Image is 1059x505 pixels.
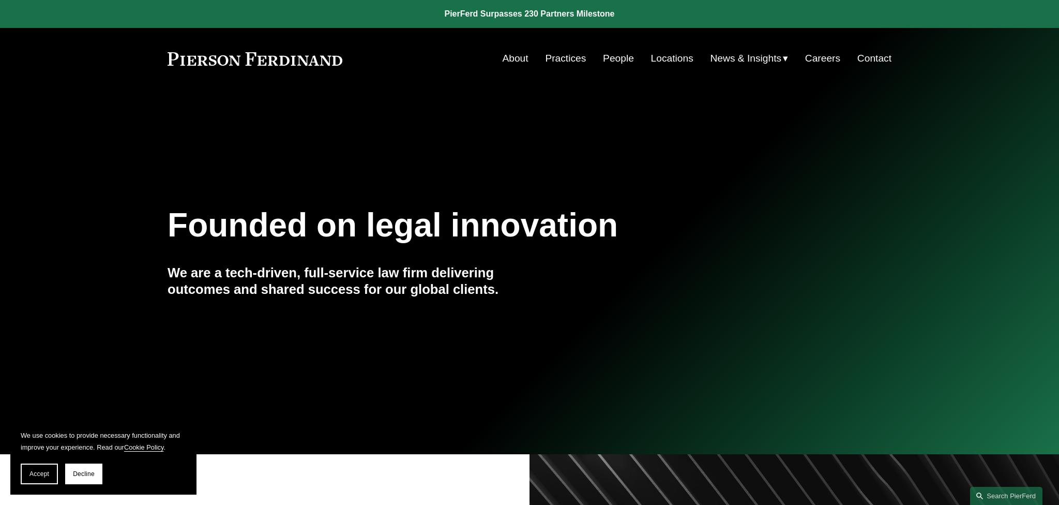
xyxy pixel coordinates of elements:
h1: Founded on legal innovation [168,206,771,244]
a: Locations [651,49,693,68]
p: We use cookies to provide necessary functionality and improve your experience. Read our . [21,429,186,453]
button: Decline [65,464,102,484]
section: Cookie banner [10,419,196,495]
span: Accept [29,470,49,478]
a: Cookie Policy [124,443,164,451]
span: Decline [73,470,95,478]
a: People [603,49,634,68]
h4: We are a tech-driven, full-service law firm delivering outcomes and shared success for our global... [168,264,529,298]
a: Search this site [970,487,1042,505]
span: News & Insights [710,50,782,68]
a: Careers [805,49,840,68]
a: About [502,49,528,68]
a: Practices [545,49,586,68]
a: folder dropdown [710,49,789,68]
button: Accept [21,464,58,484]
a: Contact [857,49,891,68]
